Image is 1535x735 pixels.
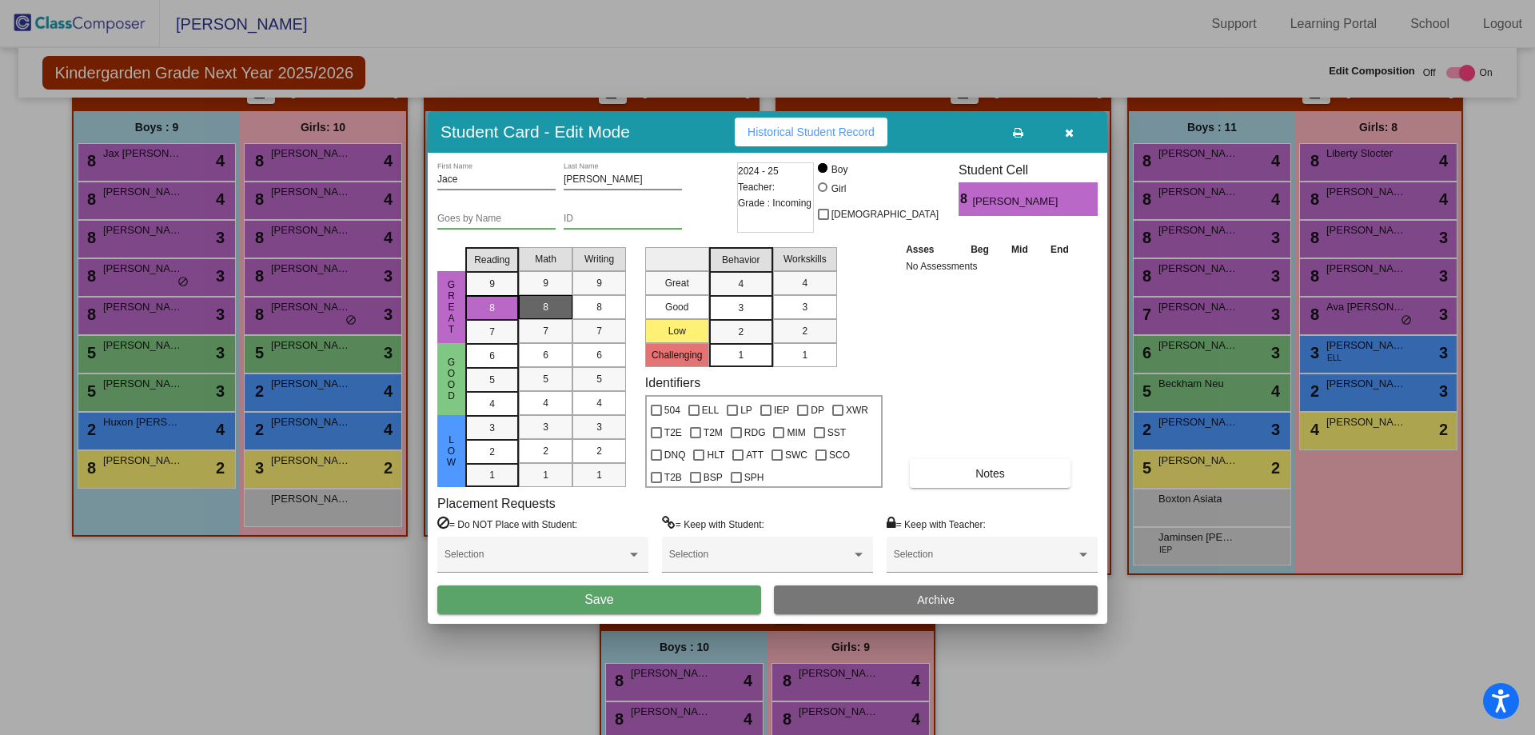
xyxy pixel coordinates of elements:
[584,593,613,606] span: Save
[474,253,510,267] span: Reading
[887,516,986,532] label: = Keep with Teacher:
[902,241,959,258] th: Asses
[917,593,955,606] span: Archive
[535,252,556,266] span: Math
[437,214,556,225] input: goes by name
[748,126,875,138] span: Historical Student Record
[829,445,850,465] span: SCO
[774,401,789,420] span: IEP
[738,325,744,339] span: 2
[831,162,848,177] div: Boy
[664,401,680,420] span: 504
[489,277,495,291] span: 9
[489,468,495,482] span: 1
[735,118,887,146] button: Historical Student Record
[738,277,744,291] span: 4
[664,445,686,465] span: DNQ
[445,434,459,468] span: Low
[802,324,807,338] span: 2
[543,324,548,338] span: 7
[596,420,602,434] span: 3
[437,516,577,532] label: = Do NOT Place with Student:
[543,276,548,290] span: 9
[489,397,495,411] span: 4
[645,375,700,390] label: Identifiers
[802,348,807,362] span: 1
[437,585,761,614] button: Save
[596,468,602,482] span: 1
[740,401,752,420] span: LP
[664,423,682,442] span: T2E
[584,252,614,266] span: Writing
[746,445,764,465] span: ATT
[707,445,724,465] span: HLT
[738,348,744,362] span: 1
[902,258,1080,274] td: No Assessments
[975,467,1005,480] span: Notes
[910,459,1071,488] button: Notes
[543,468,548,482] span: 1
[596,444,602,458] span: 2
[596,324,602,338] span: 7
[1039,241,1081,258] th: End
[972,194,1061,210] span: [PERSON_NAME]
[1000,241,1039,258] th: Mid
[437,496,556,511] label: Placement Requests
[543,420,548,434] span: 3
[543,372,548,386] span: 5
[959,162,1098,178] h3: Student Cell
[441,122,630,142] h3: Student Card - Edit Mode
[596,396,602,410] span: 4
[827,423,846,442] span: SST
[811,401,824,420] span: DP
[802,300,807,314] span: 3
[702,401,719,420] span: ELL
[738,163,779,179] span: 2024 - 25
[445,279,459,335] span: Great
[738,301,744,315] span: 3
[543,348,548,362] span: 6
[704,468,723,487] span: BSP
[774,585,1098,614] button: Archive
[596,372,602,386] span: 5
[744,468,764,487] span: SPH
[445,357,459,401] span: Good
[846,401,868,420] span: XWR
[722,253,760,267] span: Behavior
[787,423,805,442] span: MIM
[704,423,723,442] span: T2M
[831,182,847,196] div: Girl
[959,190,972,209] span: 8
[489,445,495,459] span: 2
[785,445,807,465] span: SWC
[596,300,602,314] span: 8
[744,423,766,442] span: RDG
[543,444,548,458] span: 2
[662,516,764,532] label: = Keep with Student:
[489,421,495,435] span: 3
[664,468,682,487] span: T2B
[738,195,811,211] span: Grade : Incoming
[783,252,827,266] span: Workskills
[543,396,548,410] span: 4
[959,241,1001,258] th: Beg
[489,325,495,339] span: 7
[831,205,939,224] span: [DEMOGRAPHIC_DATA]
[802,276,807,290] span: 4
[543,300,548,314] span: 8
[596,348,602,362] span: 6
[489,373,495,387] span: 5
[738,179,775,195] span: Teacher:
[489,349,495,363] span: 6
[596,276,602,290] span: 9
[489,301,495,315] span: 8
